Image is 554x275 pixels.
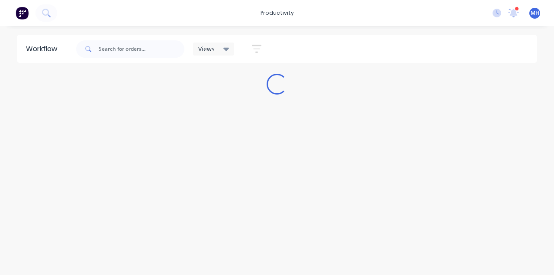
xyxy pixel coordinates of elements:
input: Search for orders... [99,40,184,58]
div: Workflow [26,44,61,54]
div: productivity [256,7,298,20]
img: Factory [16,7,29,20]
span: Views [198,44,215,53]
span: MH [531,9,539,17]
